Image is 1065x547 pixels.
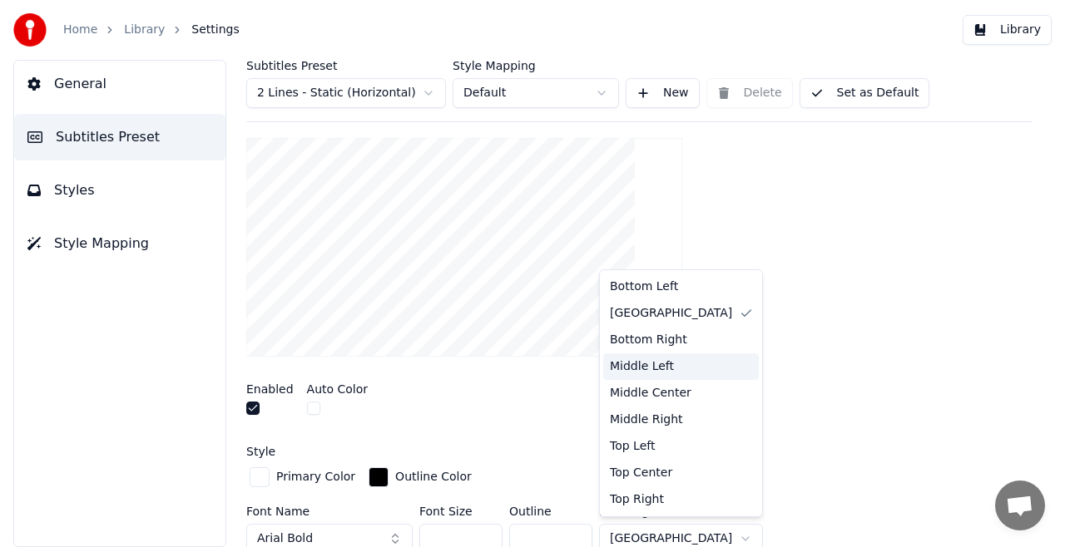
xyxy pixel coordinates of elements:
[610,411,683,428] span: Middle Right
[610,358,674,375] span: Middle Left
[610,332,687,348] span: Bottom Right
[610,305,732,322] span: [GEOGRAPHIC_DATA]
[610,465,672,481] span: Top Center
[610,491,664,508] span: Top Right
[610,385,691,402] span: Middle Center
[610,278,678,295] span: Bottom Left
[610,438,655,455] span: Top Left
